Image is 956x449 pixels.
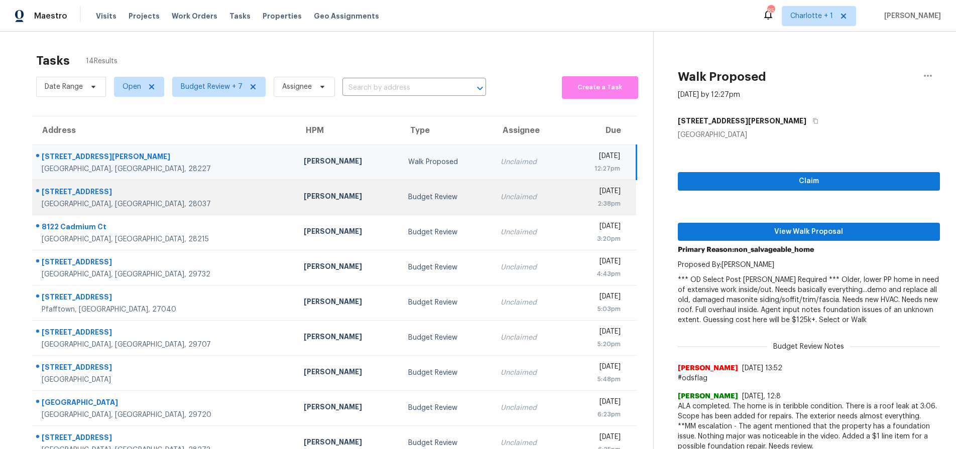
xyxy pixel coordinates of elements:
[501,368,558,378] div: Unclaimed
[678,130,940,140] div: [GEOGRAPHIC_DATA]
[574,432,621,444] div: [DATE]
[574,291,621,304] div: [DATE]
[501,403,558,413] div: Unclaimed
[501,192,558,202] div: Unclaimed
[574,304,621,314] div: 5:03pm
[42,152,288,164] div: [STREET_ADDRESS][PERSON_NAME]
[501,157,558,167] div: Unclaimed
[304,296,392,309] div: [PERSON_NAME]
[566,116,636,144] th: Due
[408,368,485,378] div: Budget Review
[129,11,160,21] span: Projects
[304,156,392,169] div: [PERSON_NAME]
[686,175,932,188] span: Claim
[767,342,850,352] span: Budget Review Notes
[32,116,296,144] th: Address
[96,11,116,21] span: Visits
[678,223,940,241] button: View Walk Proposal
[408,262,485,272] div: Budget Review
[880,11,941,21] span: [PERSON_NAME]
[574,327,621,339] div: [DATE]
[42,164,288,174] div: [GEOGRAPHIC_DATA], [GEOGRAPHIC_DATA], 28227
[34,11,67,21] span: Maestro
[678,90,740,100] div: [DATE] by 12:27pm
[493,116,566,144] th: Assignee
[304,367,392,379] div: [PERSON_NAME]
[742,393,781,400] span: [DATE], 12:8
[678,275,940,325] p: *** OD Select Post [PERSON_NAME] Required *** Older, lower PP home in need of extensive work insi...
[42,234,288,244] div: [GEOGRAPHIC_DATA], [GEOGRAPHIC_DATA], 28215
[574,269,621,279] div: 4:43pm
[42,397,288,410] div: [GEOGRAPHIC_DATA]
[42,340,288,350] div: [GEOGRAPHIC_DATA], [GEOGRAPHIC_DATA], 29707
[574,186,621,199] div: [DATE]
[42,222,288,234] div: 8122 Cadmium Ct
[473,81,487,95] button: Open
[314,11,379,21] span: Geo Assignments
[42,305,288,315] div: Pfafftown, [GEOGRAPHIC_DATA], 27040
[42,187,288,199] div: [STREET_ADDRESS]
[42,199,288,209] div: [GEOGRAPHIC_DATA], [GEOGRAPHIC_DATA], 28037
[501,297,558,308] div: Unclaimed
[282,82,312,92] span: Assignee
[678,72,766,82] h2: Walk Proposed
[678,391,738,401] span: [PERSON_NAME]
[42,362,288,375] div: [STREET_ADDRESS]
[501,438,558,448] div: Unclaimed
[304,226,392,239] div: [PERSON_NAME]
[678,246,814,253] b: Primary Reason: non_salvageable_home
[567,82,633,93] span: Create a Task
[181,82,243,92] span: Budget Review + 7
[42,257,288,269] div: [STREET_ADDRESS]
[172,11,217,21] span: Work Orders
[678,363,738,373] span: [PERSON_NAME]
[42,269,288,279] div: [GEOGRAPHIC_DATA], [GEOGRAPHIC_DATA], 29732
[304,261,392,274] div: [PERSON_NAME]
[296,116,400,144] th: HPM
[36,56,70,66] h2: Tasks
[42,327,288,340] div: [STREET_ADDRESS]
[767,6,774,16] div: 85
[342,80,458,96] input: Search by address
[574,339,621,349] div: 5:20pm
[678,373,940,383] span: #odsflag
[574,221,621,234] div: [DATE]
[42,375,288,385] div: [GEOGRAPHIC_DATA]
[678,260,940,270] p: Proposed By: [PERSON_NAME]
[501,262,558,272] div: Unclaimed
[574,234,621,244] div: 3:20pm
[304,402,392,414] div: [PERSON_NAME]
[400,116,493,144] th: Type
[408,438,485,448] div: Budget Review
[686,226,932,238] span: View Walk Proposal
[574,397,621,409] div: [DATE]
[501,333,558,343] div: Unclaimed
[42,432,288,445] div: [STREET_ADDRESS]
[123,82,141,92] span: Open
[408,297,485,308] div: Budget Review
[42,292,288,305] div: [STREET_ADDRESS]
[408,227,485,237] div: Budget Review
[574,409,621,419] div: 6:23pm
[42,410,288,420] div: [GEOGRAPHIC_DATA], [GEOGRAPHIC_DATA], 29720
[574,362,621,374] div: [DATE]
[574,151,620,164] div: [DATE]
[45,82,83,92] span: Date Range
[408,192,485,202] div: Budget Review
[574,256,621,269] div: [DATE]
[408,157,485,167] div: Walk Proposed
[574,374,621,384] div: 5:48pm
[86,56,117,66] span: 14 Results
[263,11,302,21] span: Properties
[562,76,638,99] button: Create a Task
[678,172,940,191] button: Claim
[408,403,485,413] div: Budget Review
[574,164,620,174] div: 12:27pm
[229,13,251,20] span: Tasks
[304,191,392,204] div: [PERSON_NAME]
[806,112,820,130] button: Copy Address
[678,116,806,126] h5: [STREET_ADDRESS][PERSON_NAME]
[304,332,392,344] div: [PERSON_NAME]
[574,199,621,209] div: 2:38pm
[742,365,782,372] span: [DATE] 13:52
